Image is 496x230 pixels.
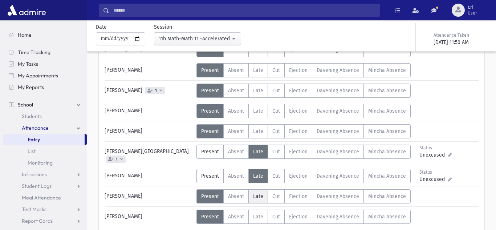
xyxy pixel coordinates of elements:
span: Absent [228,193,244,199]
span: Mincha Absence [368,128,406,134]
span: Davening Absence [317,88,359,94]
a: My Reports [3,81,87,93]
span: Monitoring [28,160,53,166]
span: Mincha Absence [368,67,406,73]
a: List [3,145,87,157]
span: Late [253,67,263,73]
div: [PERSON_NAME] [101,169,196,183]
span: List [28,148,36,154]
div: [PERSON_NAME] [101,104,196,118]
span: Home [18,32,32,38]
span: Meal Attendance [22,194,61,201]
span: Davening Absence [317,128,359,134]
span: Ejection [289,128,308,134]
input: Search [109,4,380,17]
span: Absent [228,173,244,179]
span: Ejection [289,88,308,94]
span: Unexcused [419,151,448,159]
div: AttTypes [196,169,411,183]
span: My Reports [18,84,44,90]
div: AttTypes [196,84,411,98]
div: [PERSON_NAME][GEOGRAPHIC_DATA] [101,145,196,163]
span: Late [253,128,263,134]
span: Ejection [289,149,308,155]
span: Ejection [289,108,308,114]
span: Late [253,173,263,179]
span: Ejection [289,67,308,73]
span: Present [201,173,219,179]
span: Test Marks [22,206,46,213]
span: Absent [228,67,244,73]
div: AttTypes [196,124,411,138]
span: Attendance [22,125,49,131]
span: Davening Absence [317,149,359,155]
span: Present [201,108,219,114]
span: Present [201,193,219,199]
span: Davening Absence [317,173,359,179]
span: Present [201,214,219,220]
div: AttTypes [196,104,411,118]
a: Time Tracking [3,47,87,58]
div: Status [419,169,452,175]
span: Ejection [289,173,308,179]
div: Status [419,145,452,151]
span: School [18,101,33,108]
span: Mincha Absence [368,214,406,220]
div: 11b Math-Math 11 -Accelerated Algebra II(10:43AM-11:27AM) [159,35,231,43]
span: Late [253,108,263,114]
span: Cut [272,128,280,134]
span: Mincha Absence [368,173,406,179]
div: AttTypes [196,63,411,77]
a: Attendance [3,122,87,134]
a: Students [3,110,87,122]
div: AttTypes [196,145,411,159]
a: Meal Attendance [3,192,87,203]
span: Present [201,128,219,134]
span: Mincha Absence [368,149,406,155]
div: AttTypes [196,189,411,203]
span: Student Logs [22,183,52,189]
div: [PERSON_NAME] [101,124,196,138]
span: Davening Absence [317,108,359,114]
span: Davening Absence [317,193,359,199]
span: Cut [272,108,280,114]
label: Session [154,23,172,31]
span: Cut [272,193,280,199]
span: Mincha Absence [368,88,406,94]
a: Entry [3,134,85,145]
span: Report Cards [22,218,53,224]
span: crf [468,4,477,10]
span: Infractions [22,171,47,178]
span: My Tasks [18,61,38,67]
span: Absent [228,88,244,94]
span: User [468,10,477,16]
span: 1 [114,157,119,162]
div: Attendance Taken [434,32,486,39]
span: Absent [228,108,244,114]
span: My Appointments [18,72,58,79]
span: Cut [272,67,280,73]
span: Students [22,113,42,120]
span: Late [253,149,263,155]
span: Cut [272,149,280,155]
button: 11b Math-Math 11 -Accelerated Algebra II(10:43AM-11:27AM) [154,32,241,45]
label: Date [96,23,107,31]
div: AttTypes [196,210,411,224]
span: Ejection [289,193,308,199]
div: [PERSON_NAME] [101,63,196,77]
span: Cut [272,88,280,94]
a: Infractions [3,169,87,180]
span: Late [253,193,263,199]
span: Absent [228,214,244,220]
span: 1 [154,88,158,93]
a: Home [3,29,87,41]
span: Present [201,88,219,94]
span: Mincha Absence [368,193,406,199]
span: Entry [28,136,40,143]
a: Monitoring [3,157,87,169]
a: Student Logs [3,180,87,192]
span: Late [253,88,263,94]
a: School [3,99,87,110]
div: [PERSON_NAME] [101,189,196,203]
span: Time Tracking [18,49,50,56]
